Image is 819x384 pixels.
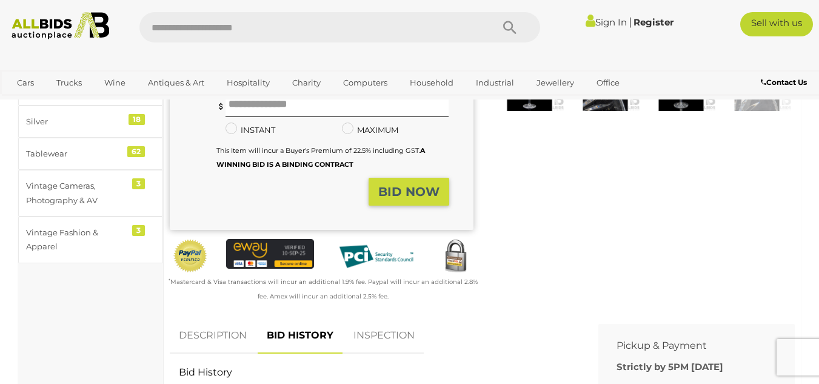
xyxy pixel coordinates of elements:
[127,146,145,157] div: 62
[480,12,540,42] button: Search
[173,239,208,273] img: Official PayPal Seal
[26,147,126,161] div: Tablewear
[18,138,163,170] a: Tablewear 62
[284,73,329,93] a: Charity
[18,106,163,138] a: Silver 18
[129,114,145,125] div: 18
[344,318,424,354] a: INSPECTION
[169,278,478,300] small: Mastercard & Visa transactions will incur an additional 1.9% fee. Paypal will incur an additional...
[9,93,50,113] a: Sports
[332,239,420,274] img: PCI DSS compliant
[529,73,582,93] a: Jewellery
[26,115,126,129] div: Silver
[402,73,461,93] a: Household
[226,239,314,268] img: eWAY Payment Gateway
[617,361,723,372] b: Strictly by 5PM [DATE]
[48,73,90,93] a: Trucks
[589,73,627,93] a: Office
[96,73,133,93] a: Wine
[586,16,627,28] a: Sign In
[216,146,425,169] small: This Item will incur a Buyer's Premium of 22.5% including GST.
[132,178,145,189] div: 3
[726,79,787,100] span: More Photos (5)
[6,12,115,39] img: Allbids.com.au
[26,179,126,207] div: Vintage Cameras, Photography & AV
[378,184,440,199] strong: BID NOW
[26,226,126,254] div: Vintage Fashion & Apparel
[18,170,163,217] a: Vintage Cameras, Photography & AV 3
[179,367,571,378] h2: Bid History
[740,12,813,36] a: Sell with us
[342,123,398,137] label: MAXIMUM
[468,73,522,93] a: Industrial
[335,73,395,93] a: Computers
[18,217,163,263] a: Vintage Fashion & Apparel 3
[633,16,674,28] a: Register
[258,318,343,354] a: BID HISTORY
[617,340,758,351] h2: Pickup & Payment
[761,76,810,89] a: Contact Us
[438,239,473,274] img: Secured by Rapid SSL
[140,73,212,93] a: Antiques & Art
[761,78,807,87] b: Contact Us
[9,73,42,93] a: Cars
[216,146,425,169] b: A WINNING BID IS A BINDING CONTRACT
[132,225,145,236] div: 3
[226,123,275,137] label: INSTANT
[629,15,632,29] span: |
[170,318,256,354] a: DESCRIPTION
[56,93,158,113] a: [GEOGRAPHIC_DATA]
[369,178,449,206] button: BID NOW
[219,73,278,93] a: Hospitality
